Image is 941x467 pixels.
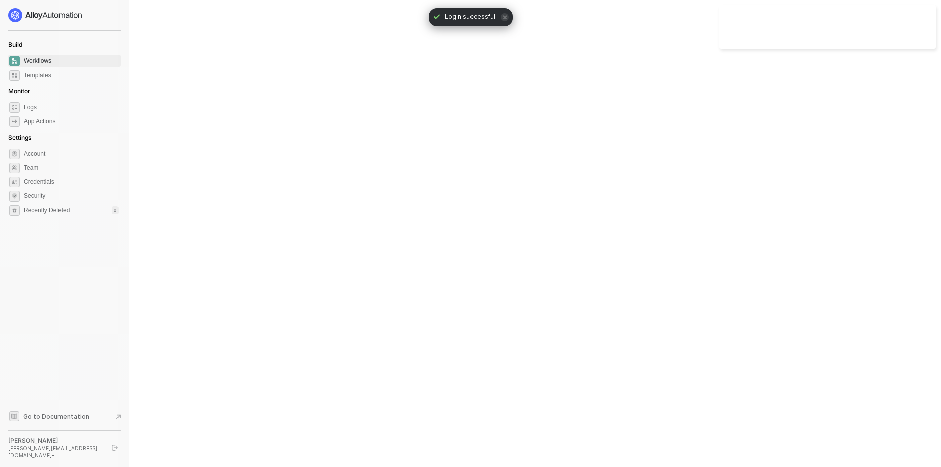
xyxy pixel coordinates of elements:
span: Credentials [24,176,119,188]
span: Build [8,41,22,48]
span: marketplace [9,70,20,81]
div: 0 [112,206,119,214]
span: document-arrow [113,412,124,422]
span: icon-close [501,13,509,21]
span: Logs [24,101,119,113]
span: Monitor [8,87,30,95]
span: Go to Documentation [23,412,89,421]
a: Knowledge Base [8,410,121,422]
span: icon-logs [9,102,20,113]
span: team [9,163,20,173]
span: settings [9,205,20,216]
span: dashboard [9,56,20,66]
span: Account [24,148,119,160]
span: security [9,191,20,202]
span: icon-check [433,13,441,21]
span: Team [24,162,119,174]
div: [PERSON_NAME] [8,437,103,445]
span: Security [24,190,119,202]
span: documentation [9,411,19,421]
span: credentials [9,177,20,187]
span: settings [9,149,20,159]
span: logout [112,445,118,451]
span: Settings [8,134,31,141]
div: App Actions [24,117,55,126]
img: logo [8,8,83,22]
span: Recently Deleted [24,206,70,215]
span: Workflows [24,55,119,67]
span: Templates [24,69,119,81]
div: [PERSON_NAME][EMAIL_ADDRESS][DOMAIN_NAME] • [8,445,103,459]
span: Login successful! [445,12,497,22]
span: icon-app-actions [9,116,20,127]
a: logo [8,8,121,22]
